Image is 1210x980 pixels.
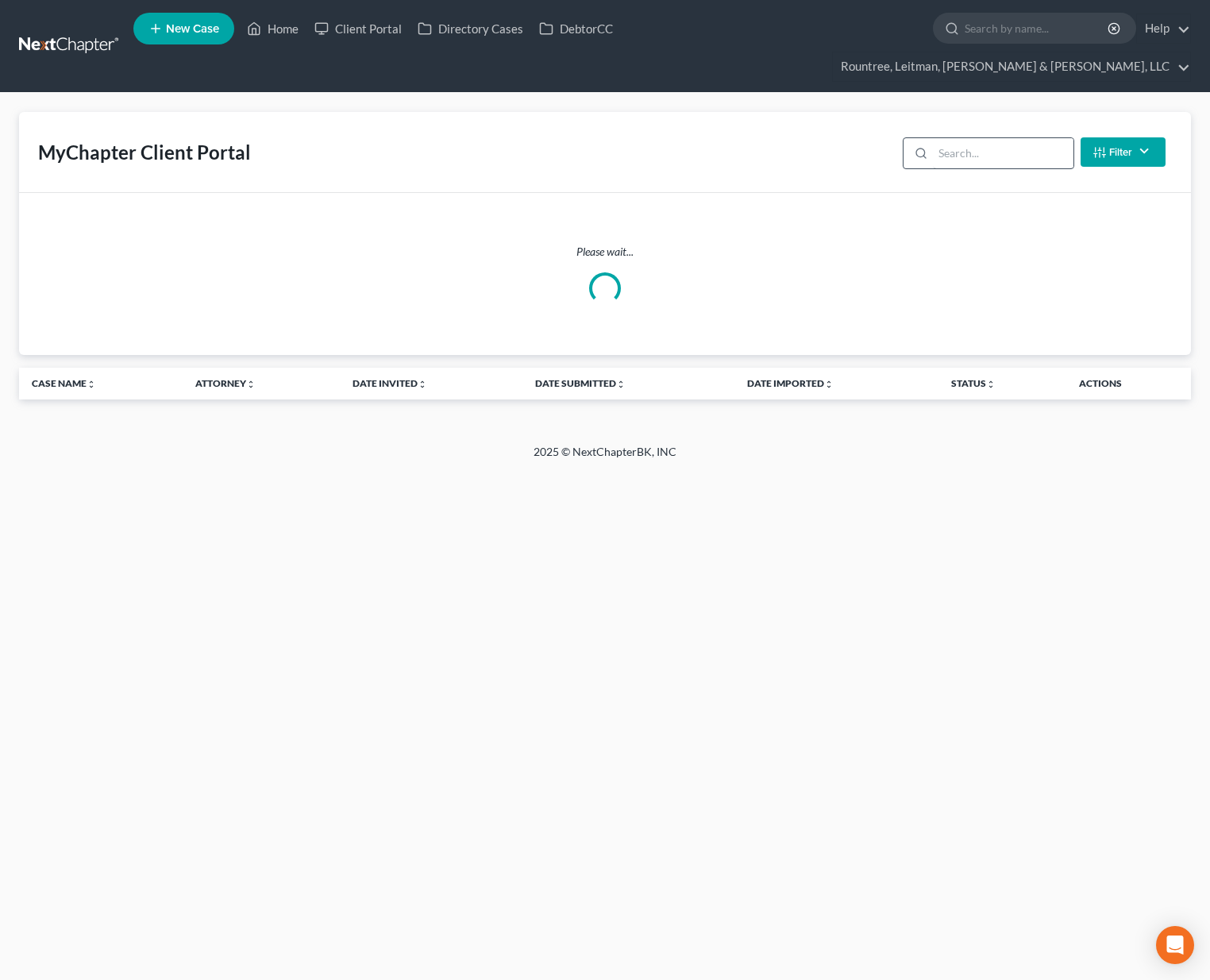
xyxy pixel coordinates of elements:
[410,14,531,43] a: Directory Cases
[531,14,621,43] a: DebtorCC
[824,380,834,389] i: unfold_more
[951,377,996,389] a: Statusunfold_more
[418,380,427,389] i: unfold_more
[1066,368,1191,399] th: Actions
[87,380,96,389] i: unfold_more
[166,23,219,35] span: New Case
[986,380,996,389] i: unfold_more
[38,140,251,165] div: MyChapter Client Portal
[246,380,256,389] i: unfold_more
[747,377,834,389] a: Date Importedunfold_more
[152,444,1058,473] div: 2025 © NextChapterBK, INC
[1156,926,1194,964] div: Open Intercom Messenger
[195,377,256,389] a: Attorneyunfold_more
[1081,137,1166,167] button: Filter
[833,52,1190,81] a: Rountree, Leitman, [PERSON_NAME] & [PERSON_NAME], LLC
[535,377,626,389] a: Date Submittedunfold_more
[239,14,306,43] a: Home
[933,138,1073,168] input: Search...
[616,380,626,389] i: unfold_more
[353,377,427,389] a: Date Invitedunfold_more
[1137,14,1190,43] a: Help
[965,14,1110,43] input: Search by name...
[306,14,410,43] a: Client Portal
[32,377,96,389] a: Case Nameunfold_more
[32,244,1178,260] p: Please wait...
